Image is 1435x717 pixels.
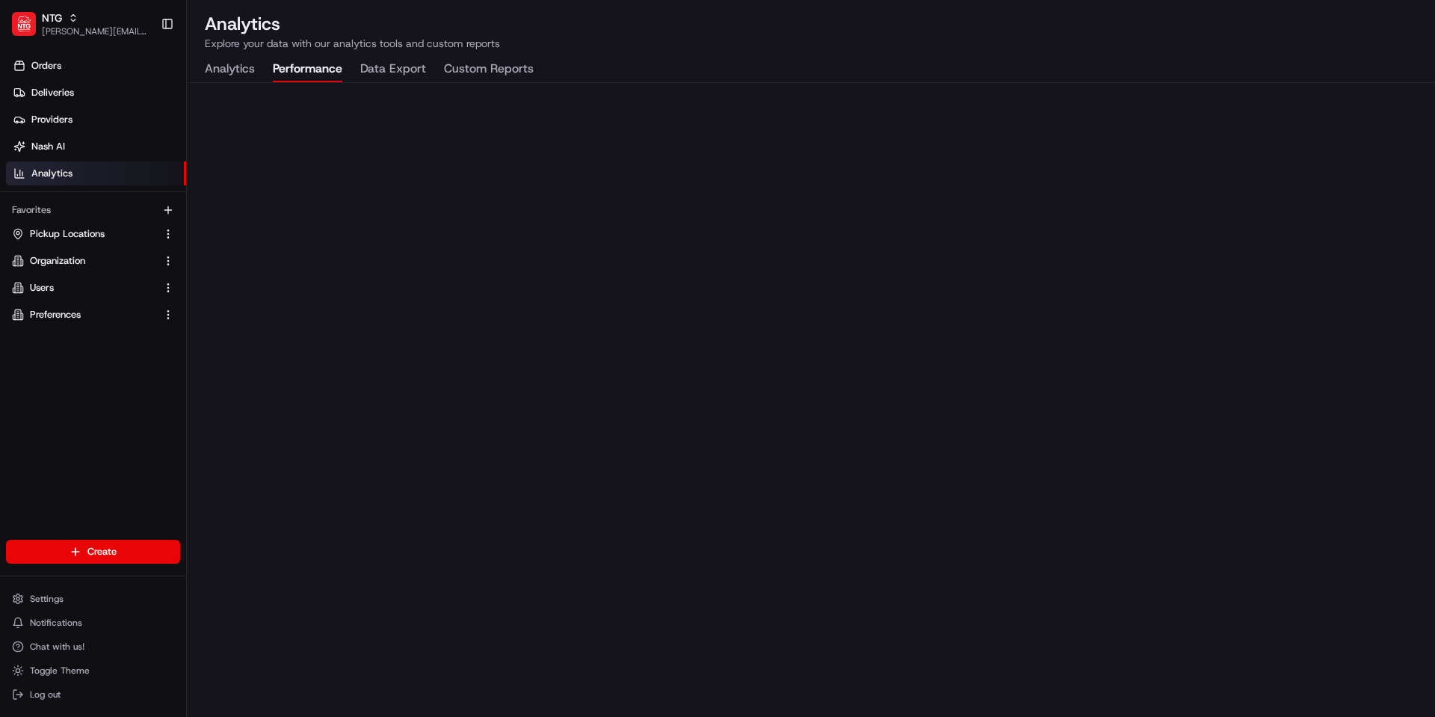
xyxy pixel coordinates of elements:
[6,222,180,246] button: Pickup Locations
[273,57,342,82] button: Performance
[6,54,186,78] a: Orders
[187,83,1435,717] iframe: Performance
[30,689,61,701] span: Log out
[30,281,54,295] span: Users
[31,167,72,180] span: Analytics
[6,636,180,657] button: Chat with us!
[6,135,186,159] a: Nash AI
[6,588,180,609] button: Settings
[12,12,36,36] img: NTG
[30,617,82,629] span: Notifications
[30,217,114,232] span: Knowledge Base
[30,227,105,241] span: Pickup Locations
[205,57,255,82] button: Analytics
[31,86,74,99] span: Deliveries
[6,540,180,564] button: Create
[30,308,81,321] span: Preferences
[30,254,85,268] span: Organization
[6,108,186,132] a: Providers
[6,276,180,300] button: Users
[30,641,84,653] span: Chat with us!
[12,254,156,268] a: Organization
[87,545,117,558] span: Create
[444,57,534,82] button: Custom Reports
[31,113,72,126] span: Providers
[360,57,426,82] button: Data Export
[42,25,149,37] button: [PERSON_NAME][EMAIL_ADDRESS][PERSON_NAME][DOMAIN_NAME]
[6,198,180,222] div: Favorites
[149,253,181,265] span: Pylon
[9,211,120,238] a: 📗Knowledge Base
[120,211,246,238] a: 💻API Documentation
[42,10,62,25] button: NTG
[6,612,180,633] button: Notifications
[15,218,27,230] div: 📗
[12,281,156,295] a: Users
[205,36,1417,51] p: Explore your data with our analytics tools and custom reports
[6,303,180,327] button: Preferences
[6,161,186,185] a: Analytics
[205,12,1417,36] h2: Analytics
[254,147,272,165] button: Start new chat
[6,660,180,681] button: Toggle Theme
[126,218,138,230] div: 💻
[6,6,155,42] button: NTGNTG[PERSON_NAME][EMAIL_ADDRESS][PERSON_NAME][DOMAIN_NAME]
[6,81,186,105] a: Deliveries
[31,140,65,153] span: Nash AI
[105,253,181,265] a: Powered byPylon
[30,593,64,605] span: Settings
[6,249,180,273] button: Organization
[30,665,90,677] span: Toggle Theme
[12,227,156,241] a: Pickup Locations
[6,684,180,705] button: Log out
[12,308,156,321] a: Preferences
[141,217,240,232] span: API Documentation
[31,59,61,73] span: Orders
